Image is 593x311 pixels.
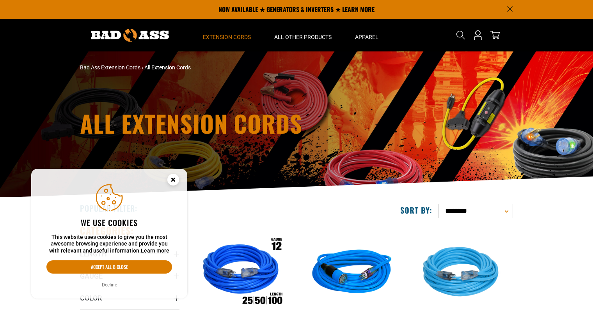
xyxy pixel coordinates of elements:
summary: Search [455,29,467,41]
span: All Extension Cords [144,64,191,71]
h2: We use cookies [46,217,172,228]
summary: Extension Cords [191,19,263,51]
p: This website uses cookies to give you the most awesome browsing experience and provide you with r... [46,234,172,254]
a: Learn more [141,247,169,254]
button: Decline [99,281,119,289]
span: All Other Products [274,34,332,41]
span: Extension Cords [203,34,251,41]
h1: All Extension Cords [80,111,365,135]
img: Bad Ass Extension Cords [91,29,169,42]
summary: All Other Products [263,19,343,51]
aside: Cookie Consent [31,169,187,299]
nav: breadcrumbs [80,64,365,72]
span: Apparel [355,34,378,41]
label: Sort by: [400,205,432,215]
a: Bad Ass Extension Cords [80,64,140,71]
summary: Apparel [343,19,390,51]
button: Accept all & close [46,260,172,274]
span: › [142,64,143,71]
